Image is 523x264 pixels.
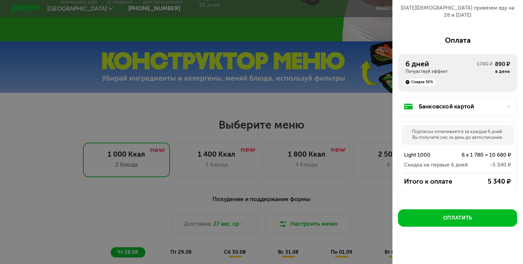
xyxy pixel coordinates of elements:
[463,177,511,186] div: 5 340 ₽
[419,102,502,111] div: Банковской картой
[495,69,510,75] div: в день
[404,151,447,159] div: Light 1000
[447,151,511,159] div: 6 x 1 780 = 10 680 ₽
[404,79,436,86] div: Скидка 50%
[405,69,477,75] div: Почувствуй эффект
[468,161,511,169] div: -5 340 ₽
[405,60,477,68] div: 6 дней
[401,125,514,145] div: Подписка оплачивается за каждые 6 дней. Вы получите смс за день до автосписания.
[398,209,517,227] button: Оплатить
[404,177,463,186] div: Итого к оплате
[477,61,492,74] div: 1780 ₽
[495,60,510,68] div: 890 ₽
[398,36,517,45] div: Оплата
[398,4,517,19] div: [DATE][DEMOGRAPHIC_DATA] привезем еду на 28 и [DATE]
[443,214,472,222] div: Оплатить
[404,161,468,169] div: Скидка на первые 6 дней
